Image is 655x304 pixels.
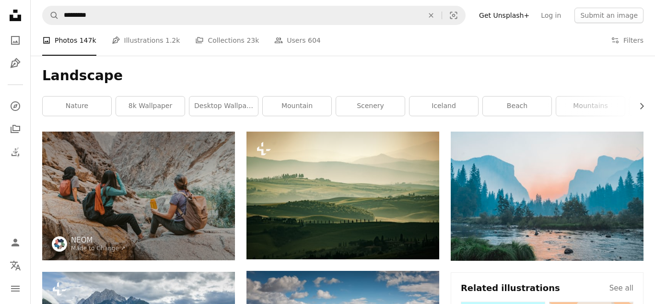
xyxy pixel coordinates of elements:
a: Log in [535,8,567,23]
a: iceland [409,97,478,116]
a: Collections 23k [195,25,259,56]
a: 8k wallpaper [116,97,185,116]
a: Made to Change ↗ [71,245,126,252]
a: Photos [6,31,25,50]
button: Clear [421,6,442,24]
form: Find visuals sitewide [42,6,466,25]
h4: Related illustrations [461,282,560,294]
span: 1.2k [165,35,180,46]
a: body of water surrounded by trees [451,192,643,200]
a: a view of rolling hills with trees in the foreground [246,191,439,200]
h1: Landscape [42,67,643,85]
button: scroll list to the right [633,97,643,116]
img: Go to NEOM's profile [52,236,67,252]
a: a group of people sitting on top of a rock [42,191,235,200]
a: Explore [6,97,25,116]
a: scenery [336,97,405,116]
a: Next [621,106,655,198]
a: nature [43,97,111,116]
a: mountains [556,97,625,116]
span: 604 [308,35,321,46]
button: Filters [611,25,643,56]
a: mountain [263,97,331,116]
a: Users 604 [274,25,320,56]
img: body of water surrounded by trees [451,132,643,261]
button: Menu [6,279,25,298]
a: desktop wallpaper [189,97,258,116]
a: Log in / Sign up [6,233,25,252]
a: beach [483,97,551,116]
button: Search Unsplash [43,6,59,24]
a: Illustrations [6,54,25,73]
img: a view of rolling hills with trees in the foreground [246,132,439,259]
a: Illustrations 1.2k [112,25,180,56]
button: Language [6,256,25,275]
span: 23k [246,35,259,46]
button: Submit an image [574,8,643,23]
button: Visual search [442,6,465,24]
a: Get Unsplash+ [473,8,535,23]
a: See all [609,282,633,294]
a: NEOM [71,235,126,245]
img: a group of people sitting on top of a rock [42,132,235,260]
